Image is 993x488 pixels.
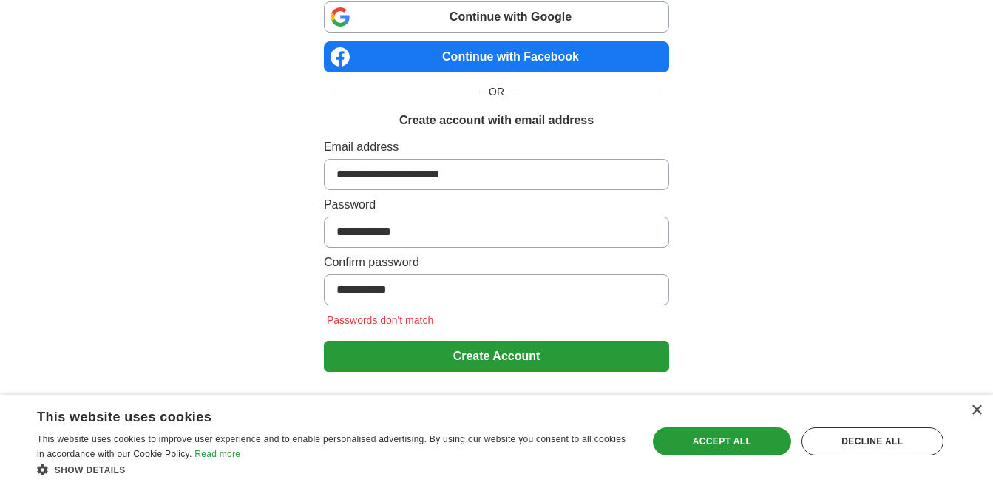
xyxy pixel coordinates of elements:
label: Password [324,196,669,214]
a: Continue with Google [324,1,669,33]
span: Show details [55,465,126,475]
span: This website uses cookies to improve user experience and to enable personalised advertising. By u... [37,434,626,459]
label: Confirm password [324,254,669,271]
a: Read more, opens a new window [194,449,240,459]
span: OR [480,84,513,100]
div: This website uses cookies [37,404,592,426]
div: Accept all [653,427,791,455]
div: Close [971,405,982,416]
label: Email address [324,138,669,156]
a: Continue with Facebook [324,41,669,72]
button: Create Account [324,341,669,372]
div: Decline all [801,427,943,455]
div: Show details [37,462,629,477]
h1: Create account with email address [399,112,594,129]
span: Passwords don't match [324,314,436,326]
